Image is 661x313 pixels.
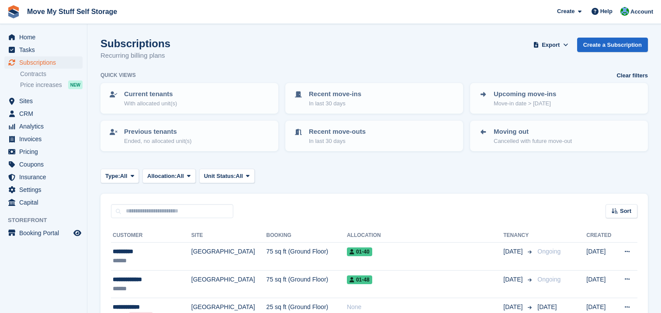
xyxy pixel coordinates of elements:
[586,270,616,298] td: [DATE]
[68,80,83,89] div: NEW
[4,146,83,158] a: menu
[309,137,366,146] p: In last 30 days
[503,303,524,312] span: [DATE]
[286,122,462,150] a: Recent move-outs In last 30 days
[191,270,266,298] td: [GEOGRAPHIC_DATA]
[286,84,462,113] a: Recent move-ins In last 30 days
[8,216,87,225] span: Storefront
[4,56,83,69] a: menu
[309,99,361,108] p: In last 30 days
[100,71,136,79] h6: Quick views
[266,270,347,298] td: 75 sq ft (Ground Floor)
[309,89,361,99] p: Recent move-ins
[309,127,366,137] p: Recent move-outs
[4,31,83,43] a: menu
[120,172,128,181] span: All
[266,229,347,243] th: Booking
[347,303,503,312] div: None
[4,133,83,145] a: menu
[19,133,72,145] span: Invoices
[199,169,255,183] button: Unit Status: All
[111,229,191,243] th: Customer
[347,247,372,256] span: 01-40
[176,172,184,181] span: All
[142,169,196,183] button: Allocation: All
[20,81,62,89] span: Price increases
[19,120,72,132] span: Analytics
[124,89,177,99] p: Current tenants
[24,4,121,19] a: Move My Stuff Self Storage
[503,275,524,284] span: [DATE]
[4,95,83,107] a: menu
[4,158,83,170] a: menu
[19,184,72,196] span: Settings
[105,172,120,181] span: Type:
[471,84,647,113] a: Upcoming move-ins Move-in date > [DATE]
[100,38,170,49] h1: Subscriptions
[4,227,83,239] a: menu
[19,44,72,56] span: Tasks
[542,41,560,49] span: Export
[19,31,72,43] span: Home
[537,276,561,283] span: Ongoing
[4,184,83,196] a: menu
[503,247,524,256] span: [DATE]
[494,137,572,146] p: Cancelled with future move-out
[147,172,176,181] span: Allocation:
[191,243,266,271] td: [GEOGRAPHIC_DATA]
[266,243,347,271] td: 75 sq ft (Ground Floor)
[537,248,561,255] span: Ongoing
[19,95,72,107] span: Sites
[494,99,556,108] p: Move-in date > [DATE]
[100,51,170,61] p: Recurring billing plans
[19,158,72,170] span: Coupons
[204,172,236,181] span: Unit Status:
[101,84,277,113] a: Current tenants With allocated unit(s)
[100,169,139,183] button: Type: All
[503,229,534,243] th: Tenancy
[4,171,83,183] a: menu
[236,172,243,181] span: All
[586,229,616,243] th: Created
[600,7,613,16] span: Help
[19,146,72,158] span: Pricing
[124,127,192,137] p: Previous tenants
[616,71,648,80] a: Clear filters
[494,127,572,137] p: Moving out
[124,137,192,146] p: Ended, no allocated unit(s)
[7,5,20,18] img: stora-icon-8386f47178a22dfd0bd8f6a31ec36ba5ce8667c1dd55bd0f319d3a0aa187defe.svg
[72,228,83,238] a: Preview store
[537,303,557,310] span: [DATE]
[557,7,574,16] span: Create
[19,227,72,239] span: Booking Portal
[20,70,83,78] a: Contracts
[19,108,72,120] span: CRM
[4,120,83,132] a: menu
[19,56,72,69] span: Subscriptions
[586,243,616,271] td: [DATE]
[4,196,83,209] a: menu
[19,171,72,183] span: Insurance
[630,7,653,16] span: Account
[4,108,83,120] a: menu
[191,229,266,243] th: Site
[124,99,177,108] p: With allocated unit(s)
[347,229,503,243] th: Allocation
[4,44,83,56] a: menu
[577,38,648,52] a: Create a Subscription
[620,7,629,16] img: Dan
[19,196,72,209] span: Capital
[532,38,570,52] button: Export
[494,89,556,99] p: Upcoming move-ins
[101,122,277,150] a: Previous tenants Ended, no allocated unit(s)
[20,80,83,90] a: Price increases NEW
[620,207,631,216] span: Sort
[347,275,372,284] span: 01-48
[471,122,647,150] a: Moving out Cancelled with future move-out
